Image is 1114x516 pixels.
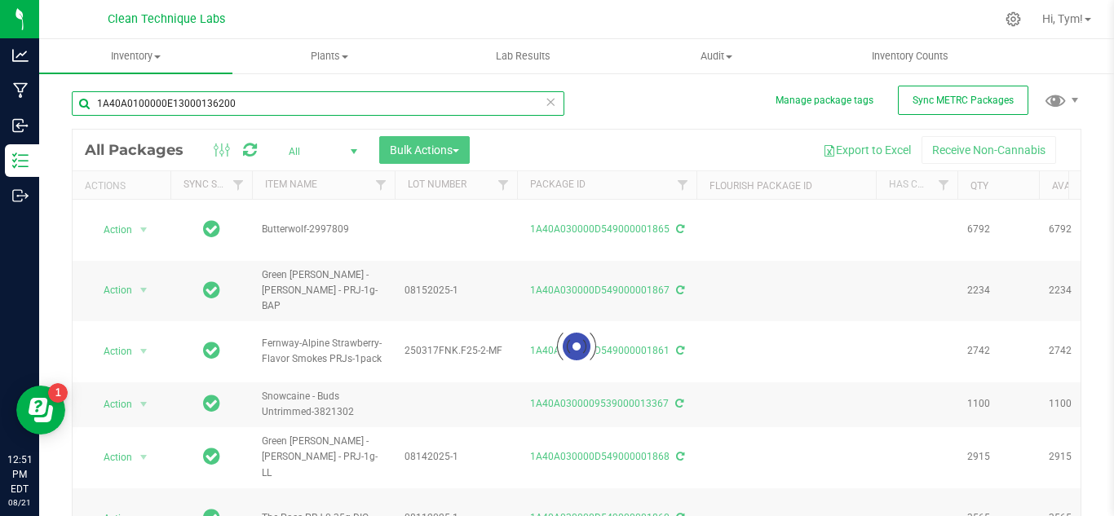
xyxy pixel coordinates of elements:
[776,94,873,108] button: Manage package tags
[39,49,232,64] span: Inventory
[7,496,32,509] p: 08/21
[1003,11,1023,27] div: Manage settings
[913,95,1014,106] span: Sync METRC Packages
[7,452,32,496] p: 12:51 PM EDT
[12,152,29,169] inline-svg: Inventory
[620,39,813,73] a: Audit
[12,47,29,64] inline-svg: Analytics
[108,12,225,26] span: Clean Technique Labs
[16,386,65,434] iframe: Resource center
[426,39,619,73] a: Lab Results
[850,49,970,64] span: Inventory Counts
[233,49,425,64] span: Plants
[545,91,556,112] span: Clear
[898,86,1028,115] button: Sync METRC Packages
[232,39,426,73] a: Plants
[72,91,564,116] input: Search Package ID, Item Name, SKU, Lot or Part Number...
[1042,12,1083,25] span: Hi, Tym!
[621,49,812,64] span: Audit
[48,383,68,403] iframe: Resource center unread badge
[12,117,29,134] inline-svg: Inbound
[12,187,29,204] inline-svg: Outbound
[813,39,1006,73] a: Inventory Counts
[12,82,29,99] inline-svg: Manufacturing
[39,39,232,73] a: Inventory
[474,49,572,64] span: Lab Results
